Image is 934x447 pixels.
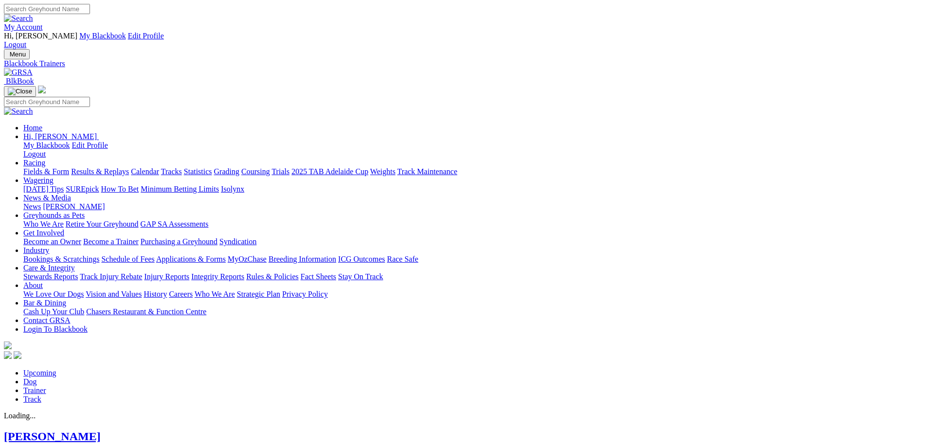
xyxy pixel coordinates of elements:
div: Racing [23,167,930,176]
a: Contact GRSA [23,316,70,324]
a: Bookings & Scratchings [23,255,99,263]
div: Wagering [23,185,930,194]
a: News & Media [23,194,71,202]
a: Upcoming [23,369,56,377]
a: Injury Reports [144,272,189,281]
img: Search [4,14,33,23]
img: GRSA [4,68,33,77]
a: Integrity Reports [191,272,244,281]
span: Hi, [PERSON_NAME] [4,32,77,40]
span: BlkBook [6,77,34,85]
a: Track [23,395,41,403]
a: Blackbook Trainers [4,59,930,68]
a: Wagering [23,176,54,184]
a: Fields & Form [23,167,69,176]
div: Hi, [PERSON_NAME] [23,141,930,159]
a: Chasers Restaurant & Function Centre [86,307,206,316]
a: BlkBook [4,77,34,85]
a: My Account [4,23,43,31]
a: Syndication [219,237,256,246]
img: twitter.svg [14,351,21,359]
a: Strategic Plan [237,290,280,298]
a: Fact Sheets [301,272,336,281]
span: Hi, [PERSON_NAME] [23,132,97,141]
div: My Account [4,32,930,49]
div: Care & Integrity [23,272,930,281]
input: Search [4,97,90,107]
a: [DATE] Tips [23,185,64,193]
a: SUREpick [66,185,99,193]
img: logo-grsa-white.png [4,341,12,349]
a: Care & Integrity [23,264,75,272]
a: Get Involved [23,229,64,237]
a: Become a Trainer [83,237,139,246]
img: facebook.svg [4,351,12,359]
a: Greyhounds as Pets [23,211,85,219]
a: History [144,290,167,298]
a: Privacy Policy [282,290,328,298]
a: MyOzChase [228,255,267,263]
a: Applications & Forms [156,255,226,263]
a: GAP SA Assessments [141,220,209,228]
a: Bar & Dining [23,299,66,307]
a: Dog [23,377,37,386]
a: Grading [214,167,239,176]
a: Race Safe [387,255,418,263]
a: How To Bet [101,185,139,193]
a: Track Maintenance [397,167,457,176]
a: Edit Profile [128,32,164,40]
img: Close [8,88,32,95]
a: Results & Replays [71,167,129,176]
img: logo-grsa-white.png [38,86,46,93]
a: Track Injury Rebate [80,272,142,281]
a: We Love Our Dogs [23,290,84,298]
a: 2025 TAB Adelaide Cup [291,167,368,176]
a: Purchasing a Greyhound [141,237,217,246]
a: Racing [23,159,45,167]
a: Tracks [161,167,182,176]
a: Schedule of Fees [101,255,154,263]
a: Retire Your Greyhound [66,220,139,228]
a: Login To Blackbook [23,325,88,333]
input: Search [4,4,90,14]
a: Trainer [23,386,46,394]
a: Coursing [241,167,270,176]
div: News & Media [23,202,930,211]
a: Statistics [184,167,212,176]
a: Trials [271,167,289,176]
a: Isolynx [221,185,244,193]
a: News [23,202,41,211]
div: Greyhounds as Pets [23,220,930,229]
a: Stewards Reports [23,272,78,281]
a: Logout [23,150,46,158]
img: Search [4,107,33,116]
button: Toggle navigation [4,86,36,97]
a: Logout [4,40,26,49]
div: Get Involved [23,237,930,246]
a: Industry [23,246,49,254]
div: About [23,290,930,299]
a: Calendar [131,167,159,176]
div: Bar & Dining [23,307,930,316]
a: Minimum Betting Limits [141,185,219,193]
a: [PERSON_NAME] [4,430,101,443]
a: Hi, [PERSON_NAME] [23,132,99,141]
a: My Blackbook [79,32,126,40]
a: Careers [169,290,193,298]
a: Rules & Policies [246,272,299,281]
div: Industry [23,255,930,264]
span: Menu [10,51,26,58]
a: Weights [370,167,395,176]
a: [PERSON_NAME] [43,202,105,211]
a: Home [23,124,42,132]
button: Toggle navigation [4,49,30,59]
a: Stay On Track [338,272,383,281]
a: Become an Owner [23,237,81,246]
a: About [23,281,43,289]
a: Who We Are [23,220,64,228]
a: Who We Are [195,290,235,298]
a: Vision and Values [86,290,142,298]
a: My Blackbook [23,141,70,149]
a: Cash Up Your Club [23,307,84,316]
